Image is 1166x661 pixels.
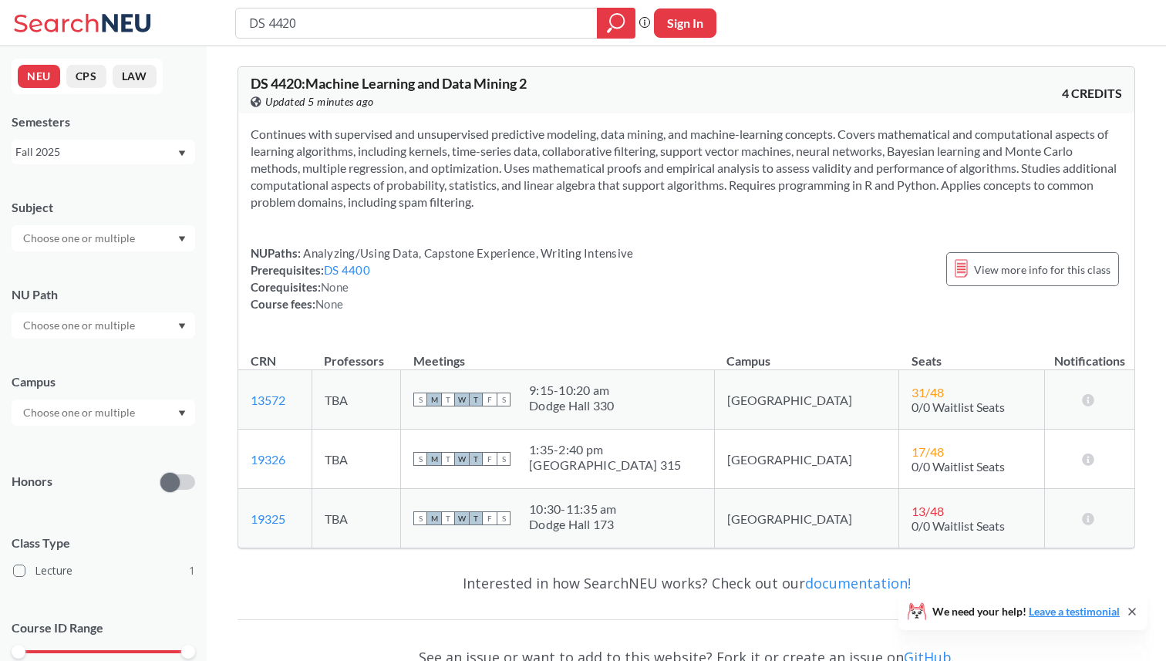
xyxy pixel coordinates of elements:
[15,316,145,335] input: Choose one or multiple
[251,393,285,407] a: 13572
[178,236,186,242] svg: Dropdown arrow
[324,263,370,277] a: DS 4400
[597,8,635,39] div: magnifying glass
[714,370,898,430] td: [GEOGRAPHIC_DATA]
[12,400,195,426] div: Dropdown arrow
[251,352,276,369] div: CRN
[469,511,483,525] span: T
[497,511,511,525] span: S
[251,511,285,526] a: 19325
[714,337,898,370] th: Campus
[13,561,195,581] label: Lecture
[974,260,1110,279] span: View more info for this class
[899,337,1045,370] th: Seats
[529,501,617,517] div: 10:30 - 11:35 am
[455,511,469,525] span: W
[529,457,681,473] div: [GEOGRAPHIC_DATA] 315
[18,65,60,88] button: NEU
[483,511,497,525] span: F
[251,245,633,312] div: NUPaths: Prerequisites: Corequisites: Course fees:
[12,535,195,551] span: Class Type
[441,511,455,525] span: T
[529,442,681,457] div: 1:35 - 2:40 pm
[483,452,497,466] span: F
[529,517,617,532] div: Dodge Hall 173
[15,403,145,422] input: Choose one or multiple
[455,393,469,406] span: W
[66,65,106,88] button: CPS
[529,398,615,413] div: Dodge Hall 330
[912,459,1005,474] span: 0/0 Waitlist Seats
[1029,605,1120,618] a: Leave a testimonial
[12,140,195,164] div: Fall 2025Dropdown arrow
[912,444,944,459] span: 17 / 48
[312,489,400,548] td: TBA
[12,312,195,339] div: Dropdown arrow
[654,8,716,38] button: Sign In
[932,606,1120,617] span: We need your help!
[912,518,1005,533] span: 0/0 Waitlist Seats
[529,383,615,398] div: 9:15 - 10:20 am
[469,452,483,466] span: T
[497,393,511,406] span: S
[301,246,633,260] span: Analyzing/Using Data, Capstone Experience, Writing Intensive
[321,280,349,294] span: None
[714,489,898,548] td: [GEOGRAPHIC_DATA]
[483,393,497,406] span: F
[805,574,911,592] a: documentation!
[251,452,285,467] a: 19326
[401,337,715,370] th: Meetings
[12,225,195,251] div: Dropdown arrow
[12,373,195,390] div: Campus
[12,286,195,303] div: NU Path
[189,562,195,579] span: 1
[12,619,195,637] p: Course ID Range
[178,410,186,416] svg: Dropdown arrow
[113,65,157,88] button: LAW
[15,229,145,248] input: Choose one or multiple
[607,12,625,34] svg: magnifying glass
[441,452,455,466] span: T
[265,93,374,110] span: Updated 5 minutes ago
[1045,337,1134,370] th: Notifications
[315,297,343,311] span: None
[427,511,441,525] span: M
[1062,85,1122,102] span: 4 CREDITS
[12,473,52,491] p: Honors
[15,143,177,160] div: Fall 2025
[178,323,186,329] svg: Dropdown arrow
[248,10,586,36] input: Class, professor, course number, "phrase"
[441,393,455,406] span: T
[413,452,427,466] span: S
[455,452,469,466] span: W
[912,385,944,400] span: 31 / 48
[312,337,400,370] th: Professors
[312,370,400,430] td: TBA
[312,430,400,489] td: TBA
[413,511,427,525] span: S
[427,393,441,406] span: M
[238,561,1135,605] div: Interested in how SearchNEU works? Check out our
[427,452,441,466] span: M
[12,199,195,216] div: Subject
[251,126,1122,211] section: Continues with supervised and unsupervised predictive modeling, data mining, and machine-learning...
[413,393,427,406] span: S
[714,430,898,489] td: [GEOGRAPHIC_DATA]
[497,452,511,466] span: S
[912,400,1005,414] span: 0/0 Waitlist Seats
[12,113,195,130] div: Semesters
[912,504,944,518] span: 13 / 48
[251,75,527,92] span: DS 4420 : Machine Learning and Data Mining 2
[469,393,483,406] span: T
[178,150,186,157] svg: Dropdown arrow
